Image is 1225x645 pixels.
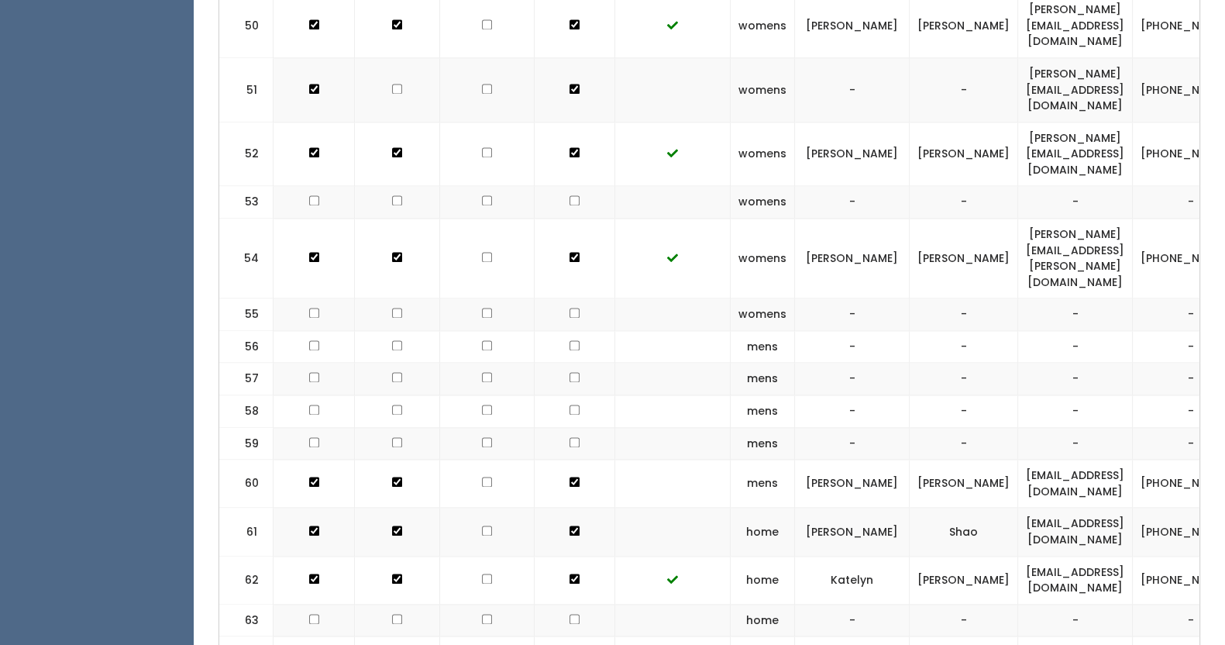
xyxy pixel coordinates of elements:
td: womens [731,219,795,298]
td: [PERSON_NAME][EMAIL_ADDRESS][PERSON_NAME][DOMAIN_NAME] [1018,219,1133,298]
td: 63 [219,604,274,636]
td: - [795,363,910,395]
td: [PERSON_NAME] [795,219,910,298]
td: - [795,186,910,219]
td: [PERSON_NAME][EMAIL_ADDRESS][DOMAIN_NAME] [1018,57,1133,122]
td: mens [731,330,795,363]
td: 55 [219,298,274,331]
td: - [1018,330,1133,363]
td: [EMAIL_ADDRESS][DOMAIN_NAME] [1018,508,1133,556]
td: [PERSON_NAME] [910,122,1018,186]
td: - [1018,604,1133,636]
td: [PERSON_NAME][EMAIL_ADDRESS][DOMAIN_NAME] [1018,122,1133,186]
td: [PERSON_NAME] [795,122,910,186]
td: 61 [219,508,274,556]
td: [PERSON_NAME] [910,219,1018,298]
td: mens [731,363,795,395]
td: 60 [219,460,274,508]
td: mens [731,427,795,460]
td: womens [731,298,795,331]
td: Katelyn [795,556,910,604]
td: 53 [219,186,274,219]
td: [PERSON_NAME] [910,460,1018,508]
td: - [1018,186,1133,219]
td: [PERSON_NAME] [910,556,1018,604]
td: - [795,395,910,428]
td: 51 [219,57,274,122]
td: - [795,57,910,122]
td: 62 [219,556,274,604]
td: Shao [910,508,1018,556]
td: home [731,556,795,604]
td: 59 [219,427,274,460]
td: - [910,427,1018,460]
td: - [795,330,910,363]
td: - [910,298,1018,331]
td: womens [731,186,795,219]
td: [EMAIL_ADDRESS][DOMAIN_NAME] [1018,556,1133,604]
td: 58 [219,395,274,428]
td: - [910,604,1018,636]
td: 56 [219,330,274,363]
td: 57 [219,363,274,395]
td: - [910,330,1018,363]
td: 52 [219,122,274,186]
td: womens [731,57,795,122]
td: mens [731,395,795,428]
td: - [1018,363,1133,395]
td: - [1018,298,1133,331]
td: - [910,363,1018,395]
td: - [910,186,1018,219]
td: - [795,604,910,636]
td: 54 [219,219,274,298]
td: mens [731,460,795,508]
td: - [910,57,1018,122]
td: home [731,508,795,556]
td: - [910,395,1018,428]
td: home [731,604,795,636]
td: [EMAIL_ADDRESS][DOMAIN_NAME] [1018,460,1133,508]
td: - [1018,427,1133,460]
td: - [795,298,910,331]
td: [PERSON_NAME] [795,460,910,508]
td: - [1018,395,1133,428]
td: [PERSON_NAME] [795,508,910,556]
td: - [795,427,910,460]
td: womens [731,122,795,186]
